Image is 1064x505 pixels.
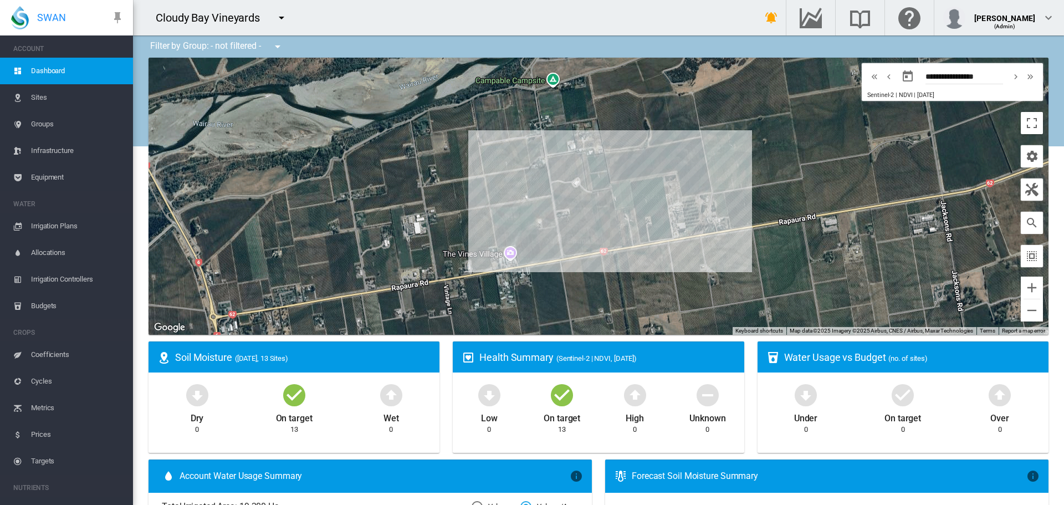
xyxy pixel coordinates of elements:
[235,354,288,363] span: ([DATE], 13 Sites)
[1010,70,1022,83] md-icon: icon-chevron-right
[626,408,644,425] div: High
[180,470,570,482] span: Account Water Usage Summary
[1021,212,1043,234] button: icon-magnify
[735,327,783,335] button: Keyboard shortcuts
[1026,470,1040,483] md-icon: icon-information
[914,91,934,99] span: | [DATE]
[882,70,896,83] button: icon-chevron-left
[792,381,819,408] md-icon: icon-arrow-down-bold-circle
[1021,245,1043,267] button: icon-select-all
[31,421,124,448] span: Prices
[31,395,124,421] span: Metrics
[270,7,293,29] button: icon-menu-down
[705,425,709,435] div: 0
[175,350,431,364] div: Soil Moisture
[151,320,188,335] img: Google
[896,11,923,24] md-icon: Click here for help
[31,368,124,395] span: Cycles
[804,425,808,435] div: 0
[1023,70,1037,83] button: icon-chevron-double-right
[31,164,124,191] span: Equipment
[37,11,66,24] span: SWAN
[275,11,288,24] md-icon: icon-menu-down
[549,381,575,408] md-icon: icon-checkbox-marked-circle
[797,11,824,24] md-icon: Go to the Data Hub
[267,35,289,58] button: icon-menu-down
[31,341,124,368] span: Coefficients
[1042,11,1055,24] md-icon: icon-chevron-down
[888,354,928,363] span: (no. of sites)
[487,425,491,435] div: 0
[868,70,881,83] md-icon: icon-chevron-double-left
[383,408,399,425] div: Wet
[151,320,188,335] a: Open this area in Google Maps (opens a new window)
[847,11,873,24] md-icon: Search the knowledge base
[884,408,921,425] div: On target
[689,408,725,425] div: Unknown
[901,425,905,435] div: 0
[389,425,393,435] div: 0
[1024,70,1036,83] md-icon: icon-chevron-double-right
[570,470,583,483] md-icon: icon-information
[986,381,1013,408] md-icon: icon-arrow-up-bold-circle
[883,70,895,83] md-icon: icon-chevron-left
[766,351,780,364] md-icon: icon-cup-water
[462,351,475,364] md-icon: icon-heart-box-outline
[1021,112,1043,134] button: Toggle fullscreen view
[31,213,124,239] span: Irrigation Plans
[622,381,648,408] md-icon: icon-arrow-up-bold-circle
[760,7,782,29] button: icon-bell-ring
[31,111,124,137] span: Groups
[479,350,735,364] div: Health Summary
[889,381,916,408] md-icon: icon-checkbox-marked-circle
[943,7,965,29] img: profile.jpg
[13,195,124,213] span: WATER
[476,381,503,408] md-icon: icon-arrow-down-bold-circle
[378,381,405,408] md-icon: icon-arrow-up-bold-circle
[1002,328,1045,334] a: Report a map error
[1025,150,1039,163] md-icon: icon-cog
[11,6,29,29] img: SWAN-Landscape-Logo-Colour-drop.png
[867,91,912,99] span: Sentinel-2 | NDVI
[290,425,298,435] div: 13
[867,70,882,83] button: icon-chevron-double-left
[271,40,284,53] md-icon: icon-menu-down
[974,8,1035,19] div: [PERSON_NAME]
[31,84,124,111] span: Sites
[276,408,313,425] div: On target
[31,448,124,475] span: Targets
[31,239,124,266] span: Allocations
[162,470,175,483] md-icon: icon-water
[1009,70,1023,83] button: icon-chevron-right
[1025,216,1039,229] md-icon: icon-magnify
[13,40,124,58] span: ACCOUNT
[558,425,566,435] div: 13
[556,354,637,363] span: (Sentinel-2 | NDVI, [DATE])
[897,65,919,88] button: md-calendar
[184,381,211,408] md-icon: icon-arrow-down-bold-circle
[990,408,1009,425] div: Over
[614,470,627,483] md-icon: icon-thermometer-lines
[998,425,1002,435] div: 0
[13,479,124,497] span: NUTRIENTS
[481,408,498,425] div: Low
[195,425,199,435] div: 0
[765,11,778,24] md-icon: icon-bell-ring
[694,381,721,408] md-icon: icon-minus-circle
[784,350,1040,364] div: Water Usage vs Budget
[994,23,1016,29] span: (Admin)
[633,425,637,435] div: 0
[142,35,292,58] div: Filter by Group: - not filtered -
[31,266,124,293] span: Irrigation Controllers
[632,470,1026,482] div: Forecast Soil Moisture Summary
[157,351,171,364] md-icon: icon-map-marker-radius
[281,381,308,408] md-icon: icon-checkbox-marked-circle
[1025,249,1039,263] md-icon: icon-select-all
[794,408,818,425] div: Under
[980,328,995,334] a: Terms
[13,324,124,341] span: CROPS
[31,58,124,84] span: Dashboard
[31,137,124,164] span: Infrastructure
[1021,145,1043,167] button: icon-cog
[111,11,124,24] md-icon: icon-pin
